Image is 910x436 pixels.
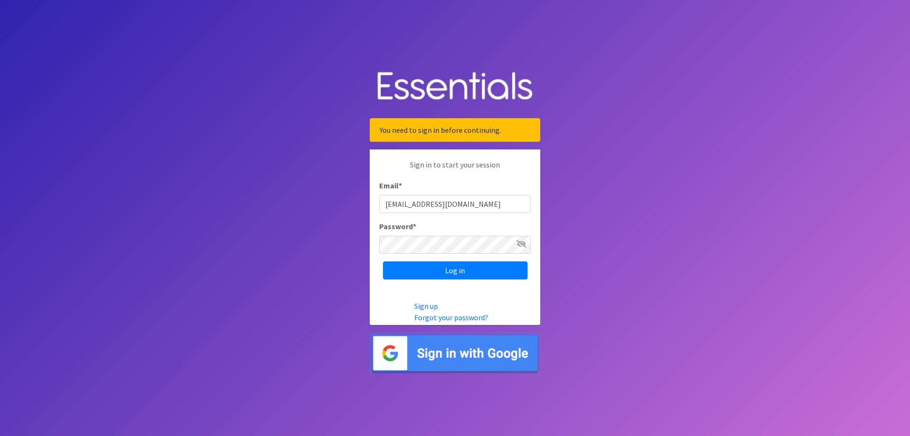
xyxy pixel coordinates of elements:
[414,313,488,322] a: Forgot your password?
[383,261,528,279] input: Log in
[414,301,438,311] a: Sign up
[379,159,531,180] p: Sign in to start your session
[413,222,416,231] abbr: required
[370,118,540,142] div: You need to sign in before continuing.
[370,62,540,111] img: Human Essentials
[399,181,402,190] abbr: required
[379,221,416,232] label: Password
[379,180,402,191] label: Email
[370,333,540,374] img: Sign in with Google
